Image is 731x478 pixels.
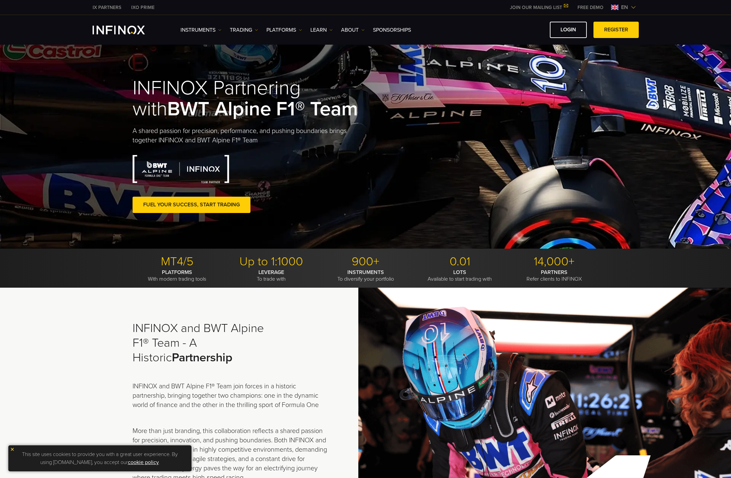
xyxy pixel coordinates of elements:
[126,4,160,11] a: INFINOX
[128,459,159,466] a: cookie policy
[230,26,258,34] a: TRADING
[167,97,358,121] strong: BWT Alpine F1® Team
[572,4,608,11] a: INFINOX MENU
[172,350,232,365] strong: Partnership
[618,3,631,11] span: en
[505,5,572,10] a: JOIN OUR MAILING LIST
[133,321,282,365] h2: INFINOX and BWT Alpine F1® Team - A Historic
[133,78,366,120] h1: INFINOX Partnering with
[373,26,411,34] a: SPONSORSHIPS
[341,26,365,34] a: ABOUT
[310,26,333,34] a: Learn
[181,26,221,34] a: Instruments
[88,4,126,11] a: INFINOX
[10,447,15,452] img: yellow close icon
[133,126,366,145] p: A shared passion for precision, performance, and pushing boundaries brings together INFINOX and B...
[12,449,188,468] p: This site uses cookies to provide you with a great user experience. By using [DOMAIN_NAME], you a...
[593,22,639,38] a: REGISTER
[133,382,328,410] p: INFINOX and BWT Alpine F1® Team join forces in a historic partnership, bringing together two cham...
[266,26,302,34] a: PLATFORMS
[93,26,161,34] a: INFINOX Logo
[550,22,587,38] a: LOGIN
[133,197,250,213] a: FUEL YOUR SUCCESS, START TRADING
